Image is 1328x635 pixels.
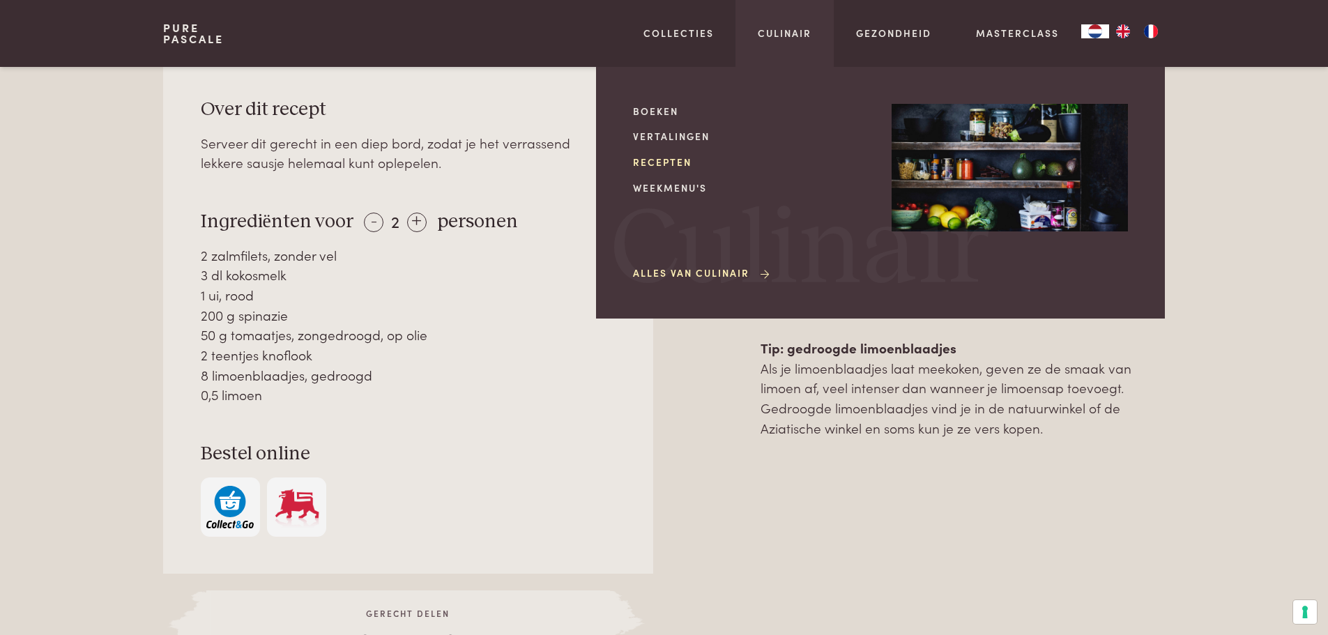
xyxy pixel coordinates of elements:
a: Alles van Culinair [633,266,772,280]
span: 2 [391,209,399,232]
button: Uw voorkeuren voor toestemming voor trackingtechnologieën [1293,600,1317,624]
div: 200 g spinazie [201,305,616,326]
div: - [364,213,383,232]
a: Gezondheid [856,26,931,40]
div: 3 dl kokosmelk [201,265,616,285]
img: Delhaize [273,486,321,528]
div: Serveer dit gerecht in een diep bord, zodat je het verrassend lekkere sausje helemaal kunt oplepe... [201,133,616,173]
a: EN [1109,24,1137,38]
a: Masterclass [976,26,1059,40]
a: Weekmenu's [633,181,869,195]
h3: Over dit recept [201,98,616,122]
strong: Tip: gedroogde limoenblaadjes [761,338,956,357]
aside: Language selected: Nederlands [1081,24,1165,38]
span: personen [437,212,518,231]
h3: Bestel online [201,442,616,466]
a: PurePascale [163,22,224,45]
a: Vertalingen [633,129,869,144]
div: 2 teentjes knoflook [201,345,616,365]
ul: Language list [1109,24,1165,38]
div: 50 g tomaatjes, zongedroogd, op olie [201,325,616,345]
div: 1 ui, rood [201,285,616,305]
span: Culinair [611,197,990,304]
p: Als je limoenblaadjes laat meekoken, geven ze de smaak van limoen af, veel intenser dan wanneer j... [761,338,1165,438]
div: 0,5 limoen [201,385,616,405]
div: 2 zalmfilets, zonder vel [201,245,616,266]
span: Ingrediënten voor [201,212,353,231]
img: Culinair [892,104,1128,232]
div: + [407,213,427,232]
a: Culinair [758,26,811,40]
a: FR [1137,24,1165,38]
a: Collecties [643,26,714,40]
a: NL [1081,24,1109,38]
a: Recepten [633,155,869,169]
span: Gerecht delen [206,607,609,620]
div: 8 limoenblaadjes, gedroogd [201,365,616,385]
div: Language [1081,24,1109,38]
img: c308188babc36a3a401bcb5cb7e020f4d5ab42f7cacd8327e500463a43eeb86c.svg [206,486,254,528]
a: Boeken [633,104,869,118]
